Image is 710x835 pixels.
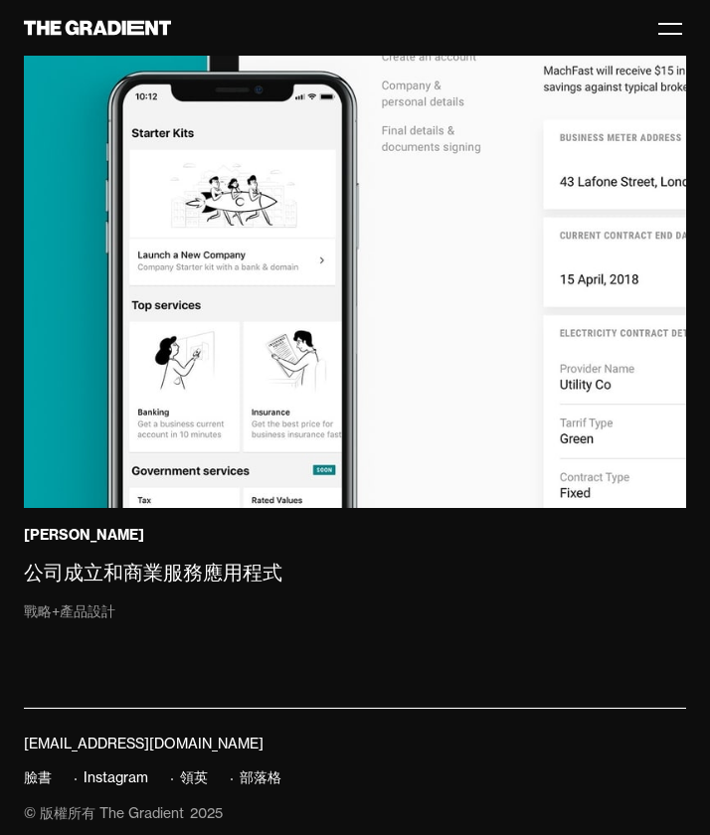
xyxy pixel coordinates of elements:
div: [PERSON_NAME] [24,526,144,546]
a: [PERSON_NAME]公司成立和商業服務應用程式戰略+產品設計 [24,3,686,623]
a: 部落格 [240,768,281,786]
a: 領英 [180,768,208,786]
a: Instagram [84,768,148,786]
div: 戰略+產品設計 [24,600,115,622]
a: 臉書 [24,768,52,786]
a: [EMAIL_ADDRESS][DOMAIN_NAME] [24,735,264,752]
div: 2025 [190,804,223,822]
h3: 公司成立和商業服務應用程式 [24,562,282,586]
div: © 版權所有 The Gradient [24,804,184,822]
